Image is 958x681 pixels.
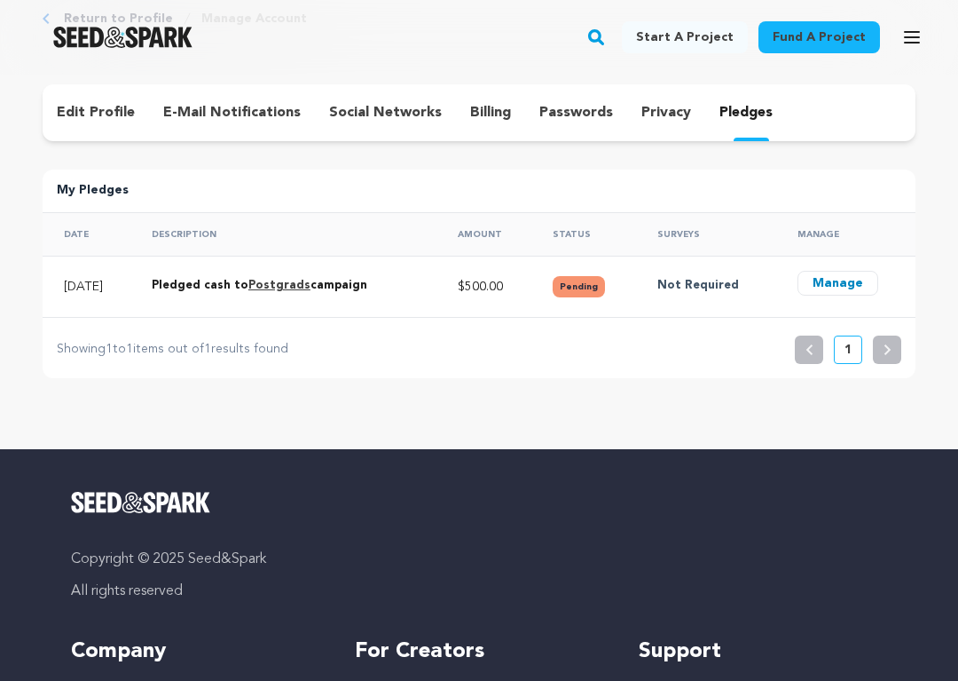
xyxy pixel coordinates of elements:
[458,278,522,296] p: $500.00
[622,21,748,53] a: Start a project
[636,212,776,256] th: Surveys
[248,280,310,291] a: Postgrads
[525,99,627,127] button: passwords
[106,343,113,355] span: 1
[64,278,120,296] p: [DATE]
[329,102,442,123] p: social networks
[71,492,210,513] img: Seed&Spark Logo
[53,27,192,48] img: Seed&Spark Logo Dark Mode
[57,102,135,123] p: edit profile
[204,343,211,355] span: 1
[53,27,192,48] a: Seed&Spark Homepage
[130,212,436,256] th: Description
[355,637,603,666] h5: For Creators
[758,21,880,53] a: Fund a project
[71,637,319,666] h5: Company
[163,102,301,123] p: e-mail notifications
[627,99,705,127] button: privacy
[657,275,766,297] p: Not Required
[719,102,773,123] p: pledges
[531,212,635,256] th: Status
[639,637,887,666] h5: Support
[776,212,915,256] th: Manage
[71,492,887,513] a: Seed&Spark Homepage
[43,212,130,256] th: Date
[844,341,852,359] p: 1
[57,339,288,360] p: Showing to items out of results found
[797,271,878,296] button: Manage
[71,549,887,570] p: Copyright © 2025 Seed&Spark
[43,99,149,127] button: edit profile
[152,275,426,297] div: Pledged cash to campaign
[57,180,901,202] p: My Pledges
[705,99,787,127] button: pledges
[315,99,456,127] button: social networks
[149,99,315,127] button: e-mail notifications
[456,99,525,127] button: billing
[470,102,511,123] p: billing
[436,212,532,256] th: Amount
[834,336,862,364] button: 1
[126,343,133,355] span: 1
[553,276,605,297] button: Pending
[641,102,691,123] p: privacy
[797,271,905,296] a: Manage
[539,102,613,123] p: passwords
[71,581,887,602] p: All rights reserved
